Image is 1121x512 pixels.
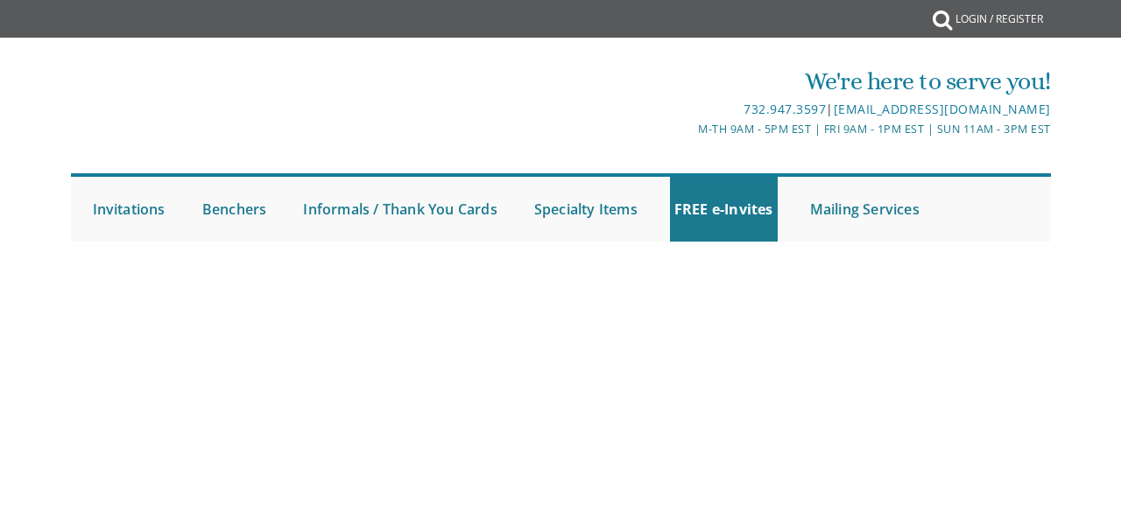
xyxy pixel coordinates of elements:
[398,120,1051,138] div: M-Th 9am - 5pm EST | Fri 9am - 1pm EST | Sun 11am - 3pm EST
[744,101,826,117] a: 732.947.3597
[198,177,271,242] a: Benchers
[88,177,170,242] a: Invitations
[530,177,642,242] a: Specialty Items
[670,177,778,242] a: FREE e-Invites
[398,99,1051,120] div: |
[398,64,1051,99] div: We're here to serve you!
[806,177,924,242] a: Mailing Services
[299,177,501,242] a: Informals / Thank You Cards
[834,101,1051,117] a: [EMAIL_ADDRESS][DOMAIN_NAME]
